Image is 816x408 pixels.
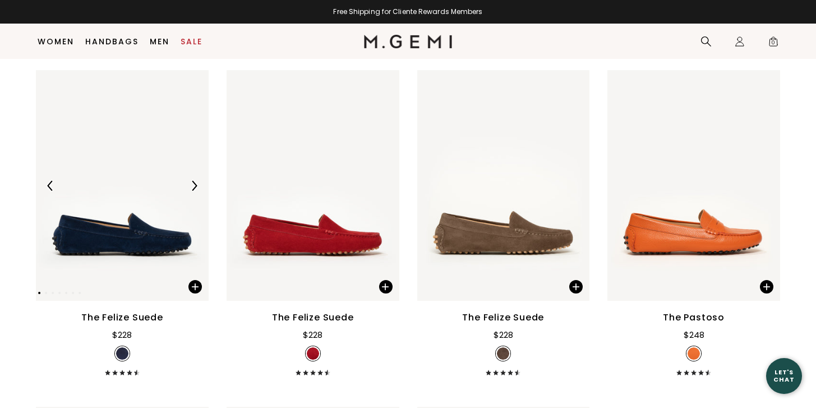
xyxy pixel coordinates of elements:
img: Previous Arrow [45,181,56,191]
a: Previous ArrowNext ArrowThe Felize Suede$228 [36,70,209,375]
a: The Felize Suede$228 [417,70,590,375]
a: Sale [181,37,202,46]
a: Women [38,37,74,46]
a: The Pastoso$248 [607,70,780,375]
div: The Felize Suede [81,311,163,324]
a: Men [150,37,169,46]
img: The Felize Suede [36,70,209,301]
div: The Pastoso [663,311,725,324]
img: v_12031_SWATCH_50x.jpg [688,347,700,360]
div: $248 [684,328,704,342]
img: The Pastoso [607,70,780,301]
a: Handbags [85,37,139,46]
img: v_11726_SWATCH_50x.jpg [307,347,319,360]
img: The Felize Suede [227,70,399,301]
img: v_05671_SWATCH_50x.jpg [116,347,128,360]
div: The Felize Suede [272,311,354,324]
div: $228 [494,328,513,342]
img: The Felize Suede [417,70,590,301]
img: M.Gemi [364,35,452,48]
div: The Felize Suede [462,311,544,324]
div: Let's Chat [766,369,802,383]
img: Next Arrow [189,181,199,191]
img: v_11973_01_SWATCH_50x.jpg [497,347,509,360]
div: $228 [112,328,132,342]
span: 0 [768,38,779,49]
div: $228 [303,328,322,342]
a: The Felize Suede$228 [227,70,399,375]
